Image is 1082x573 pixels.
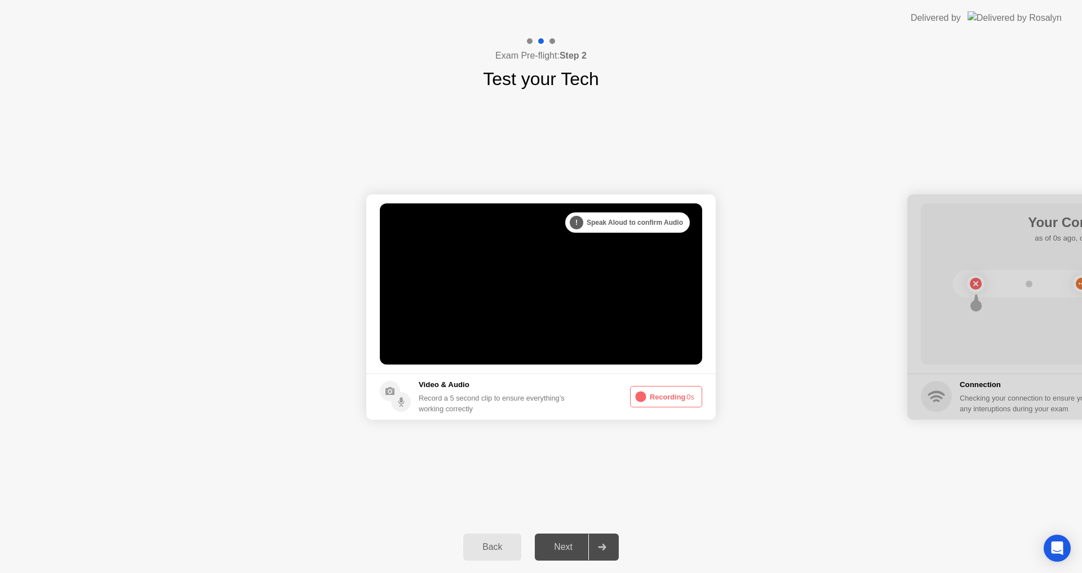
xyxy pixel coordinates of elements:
img: Delivered by Rosalyn [968,11,1062,24]
div: Record a 5 second clip to ensure everything’s working correctly [419,393,569,414]
button: Back [463,534,521,561]
h5: Video & Audio [419,379,569,390]
div: Speak Aloud to confirm Audio [565,212,690,233]
div: Delivered by [911,11,961,25]
div: ! [570,216,583,229]
h4: Exam Pre-flight: [495,49,587,63]
button: Next [535,534,619,561]
div: Open Intercom Messenger [1044,535,1071,562]
div: Back [467,542,518,552]
button: Recording0s [630,386,702,407]
h1: Test your Tech [483,65,599,92]
b: Step 2 [560,51,587,60]
div: Next [538,542,588,552]
span: 0s [686,393,694,401]
div: . . . [578,216,591,229]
